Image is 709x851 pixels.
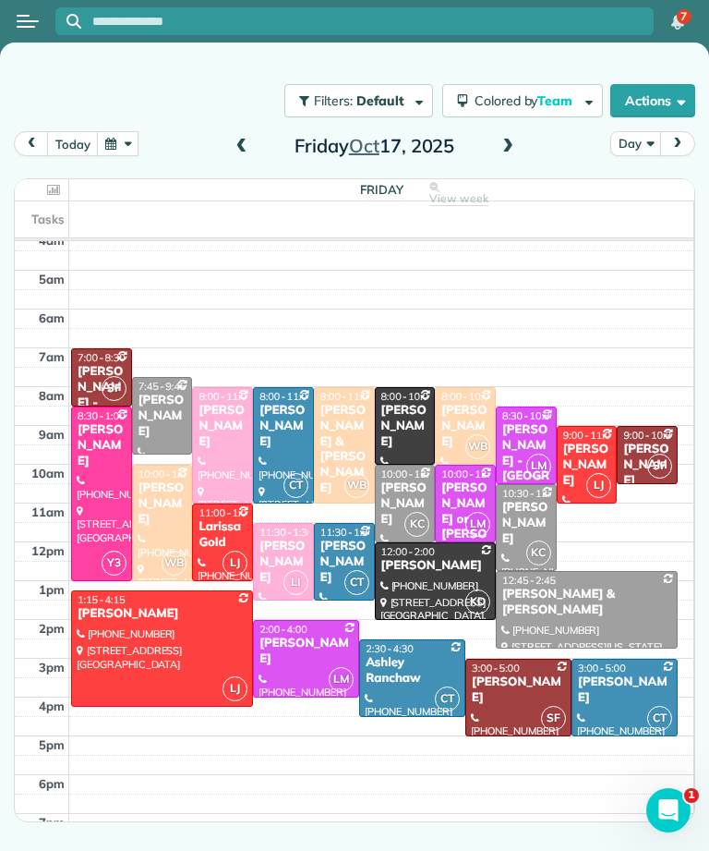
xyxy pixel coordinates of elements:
span: WB [162,551,186,576]
span: 8:30 - 1:00 [78,409,126,422]
span: View week [429,191,488,206]
button: Filters: Default [284,84,433,117]
span: 7am [39,349,65,364]
span: 3:00 - 5:00 [472,662,520,675]
span: 2:00 - 4:00 [259,623,307,636]
span: 3:00 - 5:00 [578,662,626,675]
div: [PERSON_NAME] [258,403,308,450]
span: Oct [349,134,379,157]
span: 8:00 - 10:00 [441,390,495,403]
div: [PERSON_NAME] [380,403,430,450]
div: [PERSON_NAME] [198,403,247,450]
button: today [47,131,98,156]
span: WB [344,473,369,498]
span: 7:00 - 8:30 [78,351,126,364]
a: Filters: Default [275,84,433,117]
span: 7:45 - 9:45 [138,380,186,393]
span: LM [526,454,551,479]
span: CT [435,687,460,711]
div: [PERSON_NAME] or [PERSON_NAME] Exhaust Service Inc, [440,480,490,621]
span: SF [102,376,126,401]
div: [PERSON_NAME] [258,636,354,667]
span: CT [647,706,672,731]
span: Tasks [31,212,65,226]
span: 7pm [39,815,65,830]
span: 4am [39,233,65,248]
span: 9:00 - 11:00 [563,429,617,442]
span: 1 [684,788,699,803]
div: [PERSON_NAME] [380,558,490,574]
div: [PERSON_NAME] [471,675,566,706]
div: [PERSON_NAME] [138,393,187,440]
button: Actions [610,84,695,117]
span: LI [283,570,308,595]
div: [PERSON_NAME] [380,480,430,528]
span: 10:00 - 12:00 [381,468,441,480]
span: 10am [31,466,65,480]
span: 4pm [39,699,65,713]
div: [PERSON_NAME] [562,442,612,489]
span: Default [356,92,405,109]
span: 8:30 - 10:30 [502,409,556,422]
span: KD [465,590,490,614]
button: Focus search [55,14,81,29]
span: KC [404,512,429,537]
span: LJ [222,676,247,701]
span: 11:30 - 1:30 [320,526,374,539]
h2: Friday 17, 2025 [259,136,490,156]
span: 8:00 - 11:00 [198,390,252,403]
span: 5am [39,272,65,286]
div: [PERSON_NAME] [258,539,308,586]
span: LJ [222,551,247,576]
span: 1:15 - 4:15 [78,593,126,606]
span: Filters: [314,92,353,109]
span: CT [283,473,308,498]
span: 2pm [39,621,65,636]
span: 11:30 - 1:30 [259,526,313,539]
nav: Main [650,1,709,42]
span: 12pm [31,543,65,558]
span: 12:00 - 2:00 [381,545,435,558]
div: [PERSON_NAME] [138,480,187,528]
span: Colored by [475,92,579,109]
span: Friday [360,182,403,197]
span: 6pm [39,776,65,791]
svg: Focus search [66,14,81,29]
span: 8:00 - 11:00 [259,390,313,403]
iframe: Intercom live chat [646,788,691,833]
span: 11:00 - 1:00 [198,506,252,519]
div: [PERSON_NAME] - [GEOGRAPHIC_DATA] [501,422,551,516]
span: 8:00 - 10:00 [381,390,435,403]
span: CT [344,570,369,595]
button: next [660,131,695,156]
span: 11am [31,505,65,519]
div: [PERSON_NAME] - Under Car [77,364,126,442]
span: LJ [586,473,611,498]
span: 12:45 - 2:45 [502,574,556,587]
div: [PERSON_NAME] & [PERSON_NAME] [319,403,369,496]
div: [PERSON_NAME] [440,403,490,450]
span: 6am [39,310,65,325]
span: 5pm [39,737,65,752]
div: 7 unread notifications [658,2,697,43]
button: prev [14,131,49,156]
span: 10:00 - 12:00 [441,468,501,480]
span: 10:30 - 12:45 [502,487,562,500]
span: 3pm [39,660,65,675]
div: [PERSON_NAME] [577,675,672,706]
span: 2:30 - 4:30 [366,642,414,655]
span: 10:00 - 1:00 [138,468,192,480]
div: [PERSON_NAME] [501,500,551,547]
div: [PERSON_NAME] [77,606,247,622]
div: [PERSON_NAME] [319,539,369,586]
span: 1pm [39,582,65,597]
button: Day [610,131,661,156]
div: [PERSON_NAME] & [PERSON_NAME] [501,587,672,618]
div: Larissa Gold [198,519,247,551]
div: [PERSON_NAME] [77,422,126,469]
span: 9:00 - 10:30 [623,429,677,442]
button: Colored byTeam [442,84,603,117]
span: SF [541,706,566,731]
span: Team [537,92,575,109]
button: Open menu [17,11,39,31]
